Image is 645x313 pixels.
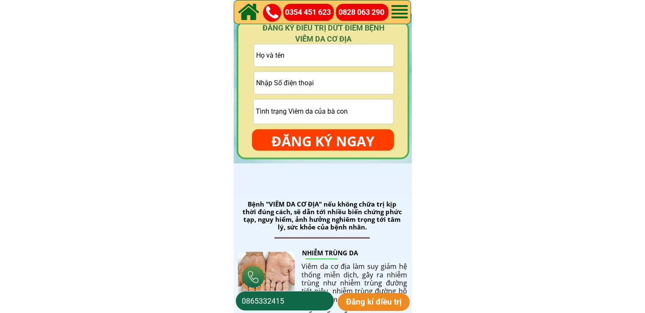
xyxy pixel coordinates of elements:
input: Họ và tên [254,44,394,66]
h2: NHIỄM TRÙNG DA [302,249,394,257]
p: Đăng kí điều trị [338,293,410,311]
a: 0354 451 623 [285,6,335,19]
input: Vui lòng nhập ĐÚNG SỐ ĐIỆN THOẠI [254,72,394,94]
input: Số điện thoại [240,291,330,310]
a: 0828 063 290 [338,6,389,19]
div: Bệnh "VIÊM DA CƠ ĐỊA" nếu không chữa trị kịp thời đúng cách, sẽ dẫn tới nhiều biến chứng phức tạp... [241,200,404,231]
input: Tình trạng Viêm da của bà con [254,99,393,123]
p: ĐĂNG KÝ NGAY [252,129,394,154]
h4: ĐĂNG KÝ ĐIỀU TRỊ DỨT ĐIỂM BỆNH VIÊM DA CƠ ĐỊA [250,22,397,44]
div: Viêm da cơ địa làm suy giảm hệ thống miễn dịch, gây ra nhiễm trùng như nhiễm trùng đường tiết niệ... [302,263,407,303]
